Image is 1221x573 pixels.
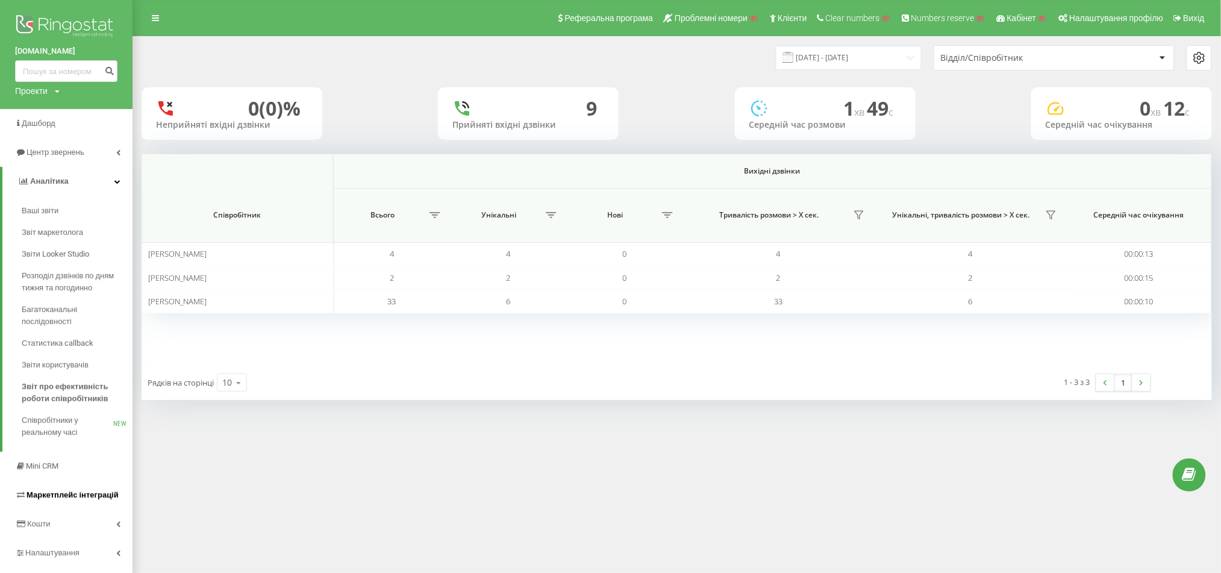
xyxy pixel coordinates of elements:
[390,272,394,283] span: 2
[1064,376,1090,388] div: 1 - 3 з 3
[774,296,782,307] span: 33
[22,354,133,376] a: Звіти користувачів
[22,248,89,260] span: Звіти Looker Studio
[881,210,1041,220] span: Унікальні, тривалість розмови > Х сек.
[30,177,69,186] span: Аналiтика
[22,333,133,354] a: Статистика callback
[15,12,117,42] img: Ringostat logo
[148,272,207,283] span: [PERSON_NAME]
[1046,120,1198,130] div: Середній час очікування
[826,13,880,23] span: Clear numbers
[22,410,133,443] a: Співробітники у реальному часіNEW
[22,337,93,349] span: Статистика callback
[1140,95,1164,121] span: 0
[383,166,1163,176] span: Вихідні дзвінки
[506,296,510,307] span: 6
[855,105,867,119] span: хв
[911,13,975,23] span: Numbers reserve
[148,248,207,259] span: [PERSON_NAME]
[22,359,89,371] span: Звіти користувачів
[15,45,117,57] a: [DOMAIN_NAME]
[390,248,394,259] span: 4
[622,296,626,307] span: 0
[22,304,126,328] span: Багатоканальні послідовності
[941,53,1085,63] div: Відділ/Співробітник
[15,85,48,97] div: Проекти
[22,299,133,333] a: Багатоканальні послідовності
[22,270,126,294] span: Розподіл дзвінків по дням тижня та погодинно
[506,272,510,283] span: 2
[452,120,604,130] div: Прийняті вхідні дзвінки
[387,296,396,307] span: 33
[148,296,207,307] span: [PERSON_NAME]
[27,490,119,499] span: Маркетплейс інтеграцій
[969,296,973,307] span: 6
[867,95,894,121] span: 49
[749,120,901,130] div: Середній час розмови
[776,248,781,259] span: 4
[1079,210,1199,220] span: Середній час очікування
[1185,105,1190,119] span: c
[22,415,113,439] span: Співробітники у реальному часі
[22,265,133,299] a: Розподіл дзвінків по дням тижня та погодинно
[2,167,133,196] a: Аналiтика
[1066,290,1212,313] td: 00:00:10
[572,210,658,220] span: Нові
[22,205,58,217] span: Ваші звіти
[22,376,133,410] a: Звіт про ефективність роботи співробітників
[1114,374,1132,391] a: 1
[148,377,214,388] span: Рядків на сторінці
[248,97,301,120] div: 0 (0)%
[222,377,232,389] div: 10
[15,60,117,82] input: Пошук за номером
[340,210,426,220] span: Всього
[1007,13,1037,23] span: Кабінет
[27,148,84,157] span: Центр звернень
[506,248,510,259] span: 4
[156,120,308,130] div: Неприйняті вхідні дзвінки
[1151,105,1164,119] span: хв
[1164,95,1190,121] span: 12
[22,227,83,239] span: Звіт маркетолога
[26,462,58,471] span: Mini CRM
[1066,242,1212,266] td: 00:00:13
[456,210,542,220] span: Унікальні
[778,13,807,23] span: Клієнти
[22,381,126,405] span: Звіт про ефективність роботи співробітників
[565,13,654,23] span: Реферальна програма
[969,272,973,283] span: 2
[27,519,50,528] span: Кошти
[586,97,597,120] div: 9
[22,119,55,128] span: Дашборд
[675,13,748,23] span: Проблемні номери
[22,200,133,222] a: Ваші звіти
[1066,266,1212,289] td: 00:00:15
[969,248,973,259] span: 4
[25,548,80,557] span: Налаштування
[889,105,894,119] span: c
[622,248,626,259] span: 0
[22,243,133,265] a: Звіти Looker Studio
[776,272,781,283] span: 2
[689,210,849,220] span: Тривалість розмови > Х сек.
[157,210,318,220] span: Співробітник
[622,272,626,283] span: 0
[844,95,867,121] span: 1
[1069,13,1163,23] span: Налаштування профілю
[1184,13,1205,23] span: Вихід
[22,222,133,243] a: Звіт маркетолога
